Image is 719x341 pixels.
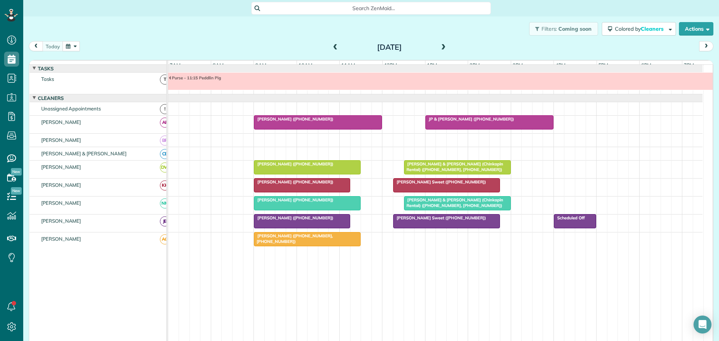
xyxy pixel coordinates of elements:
[641,25,665,32] span: Cleaners
[340,62,357,68] span: 11am
[11,187,22,195] span: New
[160,118,170,128] span: AF
[40,218,83,224] span: [PERSON_NAME]
[425,62,439,68] span: 1pm
[211,62,225,68] span: 8am
[615,25,666,32] span: Colored by
[160,198,170,208] span: NM
[511,62,524,68] span: 3pm
[254,215,334,220] span: [PERSON_NAME] ([PHONE_NUMBER])
[468,62,481,68] span: 2pm
[694,316,712,334] div: Open Intercom Messenger
[40,200,83,206] span: [PERSON_NAME]
[554,62,567,68] span: 4pm
[254,179,334,185] span: [PERSON_NAME] ([PHONE_NUMBER])
[40,76,55,82] span: Tasks
[160,136,170,146] span: BR
[160,149,170,159] span: CB
[343,43,436,51] h2: [DATE]
[297,62,314,68] span: 10am
[160,216,170,226] span: JB
[36,66,55,71] span: Tasks
[404,161,503,172] span: [PERSON_NAME] & [PERSON_NAME] (Chinkapin Rental) ([PHONE_NUMBER], [PHONE_NUMBER])
[425,116,515,122] span: JP & [PERSON_NAME] ([PHONE_NUMBER])
[404,197,503,208] span: [PERSON_NAME] & [PERSON_NAME] (Chinkapin Rental) ([PHONE_NUMBER], [PHONE_NUMBER])
[393,215,486,220] span: [PERSON_NAME] Sweet ([PHONE_NUMBER])
[40,137,83,143] span: [PERSON_NAME]
[40,150,128,156] span: [PERSON_NAME] & [PERSON_NAME]
[40,164,83,170] span: [PERSON_NAME]
[160,74,170,85] span: T
[393,179,486,185] span: [PERSON_NAME] Sweet ([PHONE_NUMBER])
[40,182,83,188] span: [PERSON_NAME]
[597,62,610,68] span: 5pm
[42,41,63,51] button: today
[40,119,83,125] span: [PERSON_NAME]
[682,62,695,68] span: 7pm
[254,233,333,244] span: [PERSON_NAME] ([PHONE_NUMBER], [PHONE_NUMBER])
[699,41,713,51] button: next
[40,106,102,112] span: Unassigned Appointments
[160,162,170,173] span: DW
[160,104,170,114] span: !
[168,62,182,68] span: 7am
[11,168,22,176] span: New
[254,161,334,167] span: [PERSON_NAME] ([PHONE_NUMBER])
[29,41,43,51] button: prev
[679,22,713,36] button: Actions
[640,62,653,68] span: 6pm
[541,25,557,32] span: Filters:
[36,95,65,101] span: Cleaners
[254,116,334,122] span: [PERSON_NAME] ([PHONE_NUMBER])
[254,197,334,203] span: [PERSON_NAME] ([PHONE_NUMBER])
[553,215,585,220] span: Scheduled Off
[558,25,592,32] span: Coming soon
[160,180,170,191] span: KH
[160,234,170,244] span: AG
[602,22,676,36] button: Colored byCleaners
[383,62,399,68] span: 12pm
[40,236,83,242] span: [PERSON_NAME]
[254,62,268,68] span: 9am
[168,75,221,80] span: Purse - 11:15 Peddlin Pig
